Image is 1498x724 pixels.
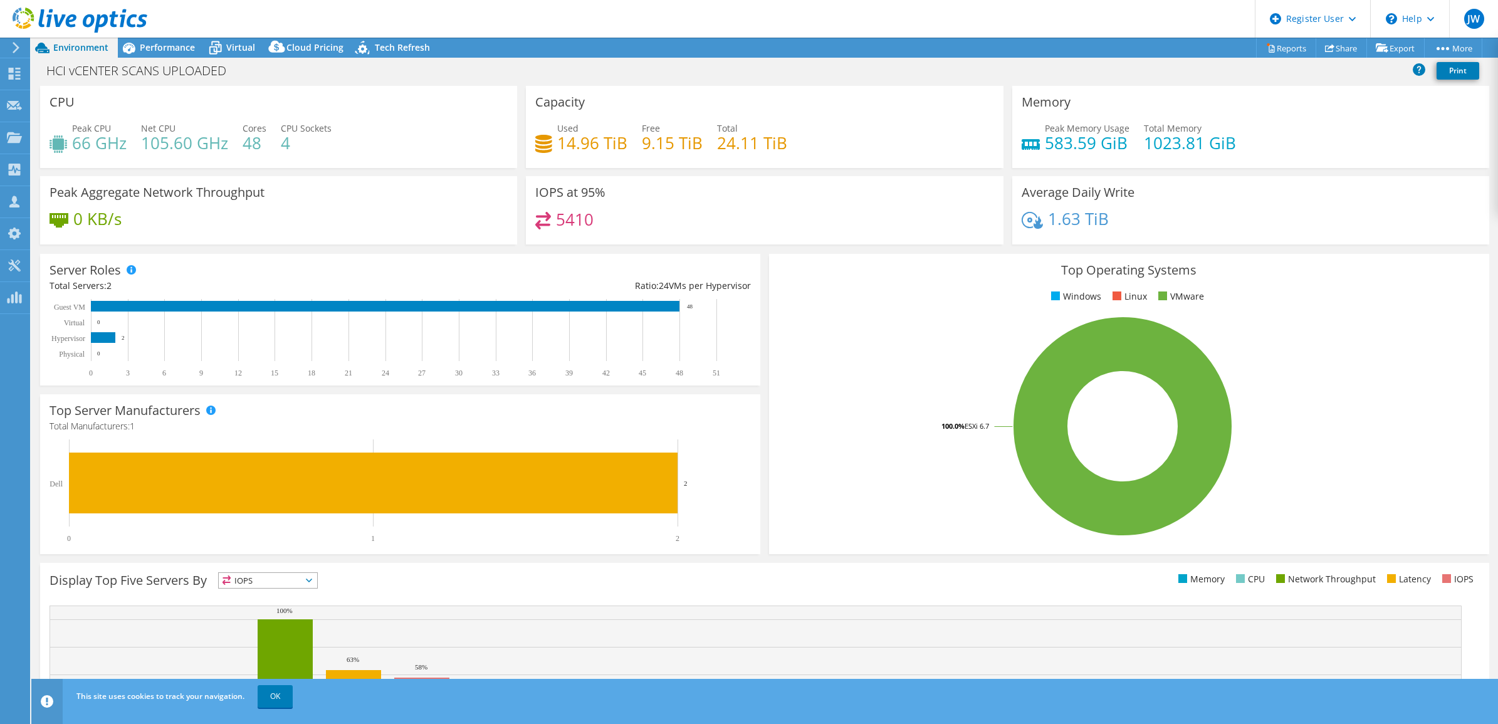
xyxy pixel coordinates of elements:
[345,369,352,377] text: 21
[271,369,278,377] text: 15
[41,64,246,78] h1: HCI vCENTER SCANS UPLOADED
[1366,38,1425,58] a: Export
[50,419,751,433] h4: Total Manufacturers:
[281,122,332,134] span: CPU Sockets
[639,369,646,377] text: 45
[1045,136,1129,150] h4: 583.59 GiB
[1424,38,1482,58] a: More
[50,186,265,199] h3: Peak Aggregate Network Throughput
[234,369,242,377] text: 12
[50,480,63,488] text: Dell
[1048,290,1101,303] li: Windows
[455,369,463,377] text: 30
[141,122,175,134] span: Net CPU
[1316,38,1367,58] a: Share
[1439,572,1474,586] li: IOPS
[965,421,989,431] tspan: ESXi 6.7
[1175,572,1225,586] li: Memory
[400,279,750,293] div: Ratio: VMs per Hypervisor
[642,122,660,134] span: Free
[565,369,573,377] text: 39
[308,369,315,377] text: 18
[54,303,85,312] text: Guest VM
[1437,62,1479,80] a: Print
[1144,136,1236,150] h4: 1023.81 GiB
[676,369,683,377] text: 48
[97,319,100,325] text: 0
[64,318,85,327] text: Virtual
[73,212,122,226] h4: 0 KB/s
[1386,13,1397,24] svg: \n
[243,136,266,150] h4: 48
[51,334,85,343] text: Hypervisor
[676,534,679,543] text: 2
[1109,290,1147,303] li: Linux
[126,369,130,377] text: 3
[556,212,594,226] h4: 5410
[141,136,228,150] h4: 105.60 GHz
[67,534,71,543] text: 0
[717,122,738,134] span: Total
[557,136,627,150] h4: 14.96 TiB
[1384,572,1431,586] li: Latency
[1045,122,1129,134] span: Peak Memory Usage
[258,685,293,708] a: OK
[717,136,787,150] h4: 24.11 TiB
[684,480,688,487] text: 2
[50,404,201,417] h3: Top Server Manufacturers
[89,369,93,377] text: 0
[778,263,1480,277] h3: Top Operating Systems
[140,41,195,53] span: Performance
[226,41,255,53] span: Virtual
[1273,572,1376,586] li: Network Throughput
[281,136,332,150] h4: 4
[557,122,579,134] span: Used
[535,186,605,199] h3: IOPS at 95%
[602,369,610,377] text: 42
[53,41,108,53] span: Environment
[130,420,135,432] span: 1
[1233,572,1265,586] li: CPU
[107,280,112,291] span: 2
[687,303,693,310] text: 48
[1022,95,1071,109] h3: Memory
[122,335,125,341] text: 2
[243,122,266,134] span: Cores
[76,691,244,701] span: This site uses cookies to track your navigation.
[97,350,100,357] text: 0
[941,421,965,431] tspan: 100.0%
[528,369,536,377] text: 36
[199,369,203,377] text: 9
[659,280,669,291] span: 24
[347,656,359,663] text: 63%
[371,534,375,543] text: 1
[1464,9,1484,29] span: JW
[713,369,720,377] text: 51
[1022,186,1134,199] h3: Average Daily Write
[415,663,427,671] text: 58%
[382,369,389,377] text: 24
[1256,38,1316,58] a: Reports
[72,122,111,134] span: Peak CPU
[642,136,703,150] h4: 9.15 TiB
[535,95,585,109] h3: Capacity
[492,369,500,377] text: 33
[1155,290,1204,303] li: VMware
[1048,212,1109,226] h4: 1.63 TiB
[276,607,293,614] text: 100%
[286,41,343,53] span: Cloud Pricing
[219,573,317,588] span: IOPS
[50,279,400,293] div: Total Servers:
[50,263,121,277] h3: Server Roles
[50,95,75,109] h3: CPU
[72,136,127,150] h4: 66 GHz
[418,369,426,377] text: 27
[1144,122,1202,134] span: Total Memory
[59,350,85,359] text: Physical
[162,369,166,377] text: 6
[375,41,430,53] span: Tech Refresh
